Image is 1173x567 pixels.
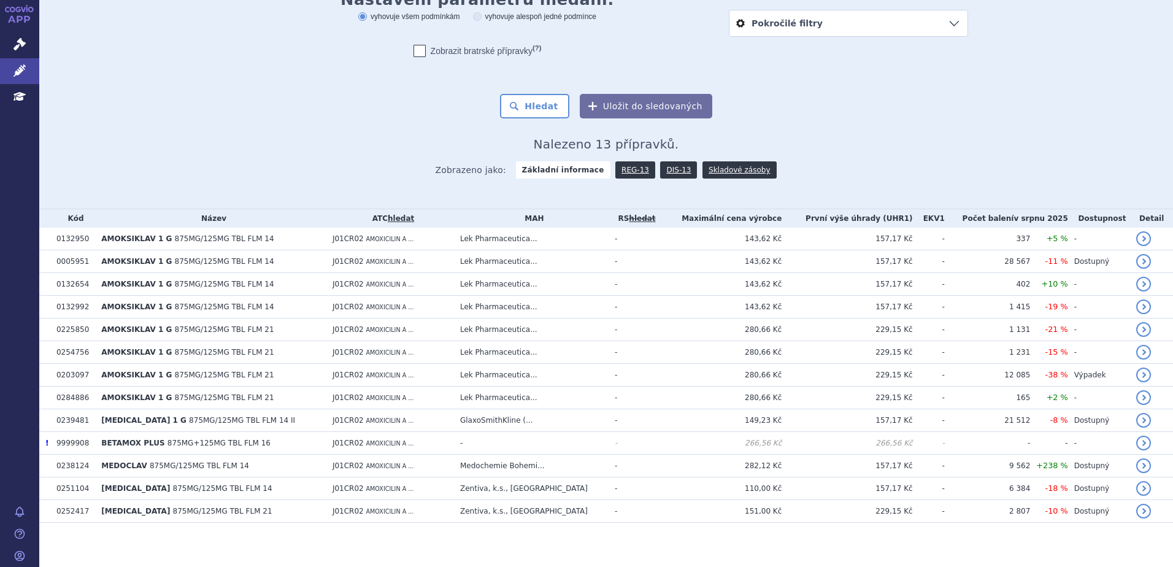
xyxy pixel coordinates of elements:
td: 229,15 Kč [782,500,912,523]
td: GlaxoSmithKline (... [454,409,609,432]
a: REG-13 [615,161,655,179]
span: J01CR02 [333,234,364,243]
td: 1 415 [945,296,1031,318]
td: - [913,341,945,364]
strong: Základní informace [516,161,610,179]
span: 875MG/125MG TBL FLM 14 [175,234,274,243]
a: detail [1136,368,1151,382]
span: -10 % [1045,506,1068,515]
span: AMOKSIKLAV 1 G [101,257,172,266]
td: - [609,477,659,500]
td: - [609,432,659,455]
a: detail [1136,299,1151,314]
span: v srpnu 2025 [1013,214,1067,223]
span: BETAMOX PLUS [101,439,164,447]
td: 12 085 [945,364,1031,387]
a: DIS-13 [660,161,697,179]
button: Hledat [500,94,569,118]
span: MEDOCLAV [101,461,147,470]
span: 875MG/125MG TBL FLM 14 [175,280,274,288]
a: detail [1136,481,1151,496]
td: 28 567 [945,250,1031,273]
td: 9 562 [945,455,1031,477]
th: MAH [454,209,609,228]
span: 875MG/125MG TBL FLM 14 [173,484,272,493]
a: detail [1136,322,1151,337]
td: 0132950 [50,228,95,250]
td: 229,15 Kč [782,387,912,409]
span: AMOXICILIN A ... [366,463,414,469]
td: 21 512 [945,409,1031,432]
span: AMOXICILIN A ... [366,417,414,424]
a: detail [1136,458,1151,473]
span: Nalezeno 13 přípravků. [534,137,679,152]
td: 157,17 Kč [782,250,912,273]
td: - [1068,341,1131,364]
span: AMOXICILIN A ... [366,372,414,379]
span: 875MG/125MG TBL FLM 21 [175,371,274,379]
td: - [913,432,945,455]
td: - [1030,432,1067,455]
td: 0251104 [50,477,95,500]
span: 875MG/125MG TBL FLM 14 [175,257,274,266]
td: - [913,228,945,250]
td: 6 384 [945,477,1031,500]
span: AMOXICILIN A ... [366,236,414,242]
th: Dostupnost [1068,209,1131,228]
span: 875MG/125MG TBL FLM 14 [175,303,274,311]
td: - [913,273,945,296]
td: - [913,477,945,500]
span: AMOXICILIN A ... [366,304,414,310]
td: 1 131 [945,318,1031,341]
a: Pokročilé filtry [729,10,967,36]
th: RS [609,209,659,228]
td: 143,62 Kč [659,273,782,296]
span: [MEDICAL_DATA] 1 G [101,416,187,425]
td: 0005951 [50,250,95,273]
td: 143,62 Kč [659,250,782,273]
span: J01CR02 [333,461,364,470]
td: Výpadek [1068,364,1131,387]
td: - [1068,432,1131,455]
td: - [913,409,945,432]
td: Dostupný [1068,409,1131,432]
span: AMOKSIKLAV 1 G [101,234,172,243]
button: Uložit do sledovaných [580,94,712,118]
a: detail [1136,254,1151,269]
span: J01CR02 [333,303,364,311]
td: 266,56 Kč [659,432,782,455]
td: 280,66 Kč [659,364,782,387]
td: Lek Pharmaceutica... [454,296,609,318]
td: Medochemie Bohemi... [454,455,609,477]
td: - [913,296,945,318]
td: Zentiva, k.s., [GEOGRAPHIC_DATA] [454,500,609,523]
span: J01CR02 [333,416,364,425]
th: Detail [1130,209,1173,228]
td: 0254756 [50,341,95,364]
td: 2 807 [945,500,1031,523]
span: 875MG/125MG TBL FLM 14 II [189,416,295,425]
td: 0239481 [50,409,95,432]
span: AMOXICILIN A ... [366,508,414,515]
td: - [609,273,659,296]
td: 402 [945,273,1031,296]
a: detail [1136,345,1151,360]
span: AMOXICILIN A ... [366,326,414,333]
td: - [609,364,659,387]
span: AMOKSIKLAV 1 G [101,348,172,357]
span: +238 % [1036,461,1067,470]
td: - [609,250,659,273]
span: -11 % [1045,256,1068,266]
td: Zentiva, k.s., [GEOGRAPHIC_DATA] [454,477,609,500]
td: - [1068,228,1131,250]
td: 0203097 [50,364,95,387]
td: 157,17 Kč [782,455,912,477]
td: 0132654 [50,273,95,296]
td: 157,17 Kč [782,477,912,500]
td: - [913,455,945,477]
td: - [913,500,945,523]
td: 110,00 Kč [659,477,782,500]
td: - [609,318,659,341]
td: - [609,409,659,432]
span: J01CR02 [333,280,364,288]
